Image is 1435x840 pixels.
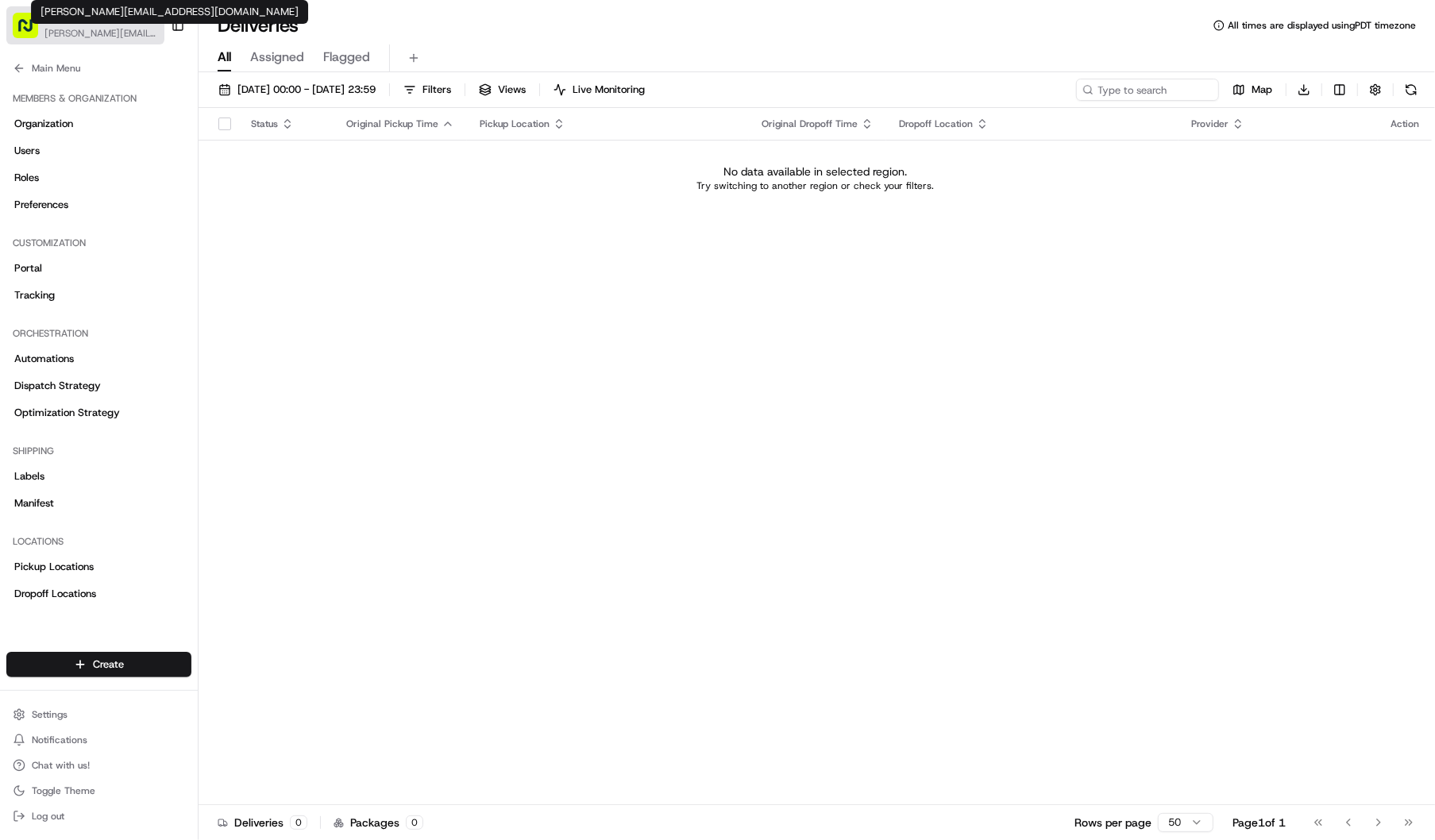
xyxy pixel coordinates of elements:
[6,6,164,44] button: Coles[PERSON_NAME][EMAIL_ADDRESS][DOMAIN_NAME]
[32,759,90,772] span: Chat with us!
[6,346,191,372] a: Automations
[49,246,129,259] span: [PERSON_NAME]
[158,351,192,363] span: Pylon
[41,102,262,119] input: Clear
[32,810,64,823] span: Log out
[422,83,451,97] span: Filters
[132,246,137,259] span: •
[16,64,289,89] p: Welcome 👋
[334,815,423,830] div: Packages
[6,703,191,726] button: Settings
[6,138,191,164] a: Users
[14,560,94,574] span: Pickup Locations
[723,164,907,179] p: No data available in selected region.
[6,57,191,79] button: Main Menu
[14,406,120,420] span: Optimization Strategy
[6,256,191,281] a: Portal
[14,198,68,212] span: Preferences
[6,192,191,218] a: Preferences
[218,815,307,830] div: Deliveries
[346,118,438,130] span: Original Pickup Time
[250,48,304,67] span: Assigned
[6,754,191,776] button: Chat with us!
[14,587,96,601] span: Dropoff Locations
[323,48,370,67] span: Flagged
[6,554,191,580] a: Pickup Locations
[6,86,191,111] div: Members & Organization
[32,312,122,328] span: Knowledge Base
[480,118,550,130] span: Pickup Location
[6,230,191,256] div: Customization
[396,79,458,101] button: Filters
[6,111,191,137] a: Organization
[6,805,191,827] button: Log out
[16,314,29,326] div: 📗
[573,83,645,97] span: Live Monitoring
[14,171,39,185] span: Roles
[762,118,858,130] span: Original Dropoff Time
[696,179,934,192] p: Try switching to another region or check your filters.
[6,373,191,399] a: Dispatch Strategy
[6,529,191,554] div: Locations
[218,13,299,38] h1: Deliveries
[16,16,48,48] img: Nash
[14,144,40,158] span: Users
[6,652,191,677] button: Create
[6,165,191,191] a: Roles
[10,306,128,334] a: 📗Knowledge Base
[1232,815,1286,830] div: Page 1 of 1
[1076,79,1219,101] input: Type to search
[1191,118,1229,130] span: Provider
[472,79,533,101] button: Views
[237,83,376,97] span: [DATE] 00:00 - [DATE] 23:59
[6,283,191,308] a: Tracking
[1391,118,1419,130] div: Action
[93,657,124,672] span: Create
[71,152,260,168] div: Start new chat
[32,708,68,721] span: Settings
[16,152,44,180] img: 1736555255976-a54dd68f-1ca7-489b-9aae-adbdc363a1c4
[546,79,652,101] button: Live Monitoring
[6,464,191,489] a: Labels
[6,400,191,426] a: Optimization Strategy
[6,729,191,751] button: Notifications
[498,83,526,97] span: Views
[406,815,423,830] div: 0
[6,581,191,607] a: Dropoff Locations
[251,118,278,130] span: Status
[32,62,80,75] span: Main Menu
[211,79,383,101] button: [DATE] 00:00 - [DATE] 23:59
[71,168,218,180] div: We're available if you need us!
[6,491,191,516] a: Manifest
[6,780,191,802] button: Toggle Theme
[218,48,231,67] span: All
[14,469,44,484] span: Labels
[290,815,307,830] div: 0
[14,379,101,393] span: Dispatch Strategy
[246,203,289,222] button: See all
[112,350,192,363] a: Powered byPylon
[32,784,95,797] span: Toggle Theme
[141,246,173,259] span: [DATE]
[270,156,289,175] button: Start new chat
[14,496,54,511] span: Manifest
[14,288,55,302] span: Tracking
[6,438,191,464] div: Shipping
[899,118,973,130] span: Dropoff Location
[33,152,62,180] img: 3693034958564_8121d46c871f4c73208f_72.jpg
[44,27,158,40] button: [PERSON_NAME][EMAIL_ADDRESS][DOMAIN_NAME]
[14,117,73,131] span: Organization
[16,206,106,219] div: Past conversations
[150,312,255,328] span: API Documentation
[14,261,42,276] span: Portal
[1228,19,1416,32] span: All times are displayed using PDT timezone
[128,306,261,334] a: 💻API Documentation
[1074,815,1151,830] p: Rows per page
[14,352,74,366] span: Automations
[6,321,191,346] div: Orchestration
[1400,79,1422,101] button: Refresh
[1225,79,1279,101] button: Map
[1252,83,1272,97] span: Map
[32,734,87,746] span: Notifications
